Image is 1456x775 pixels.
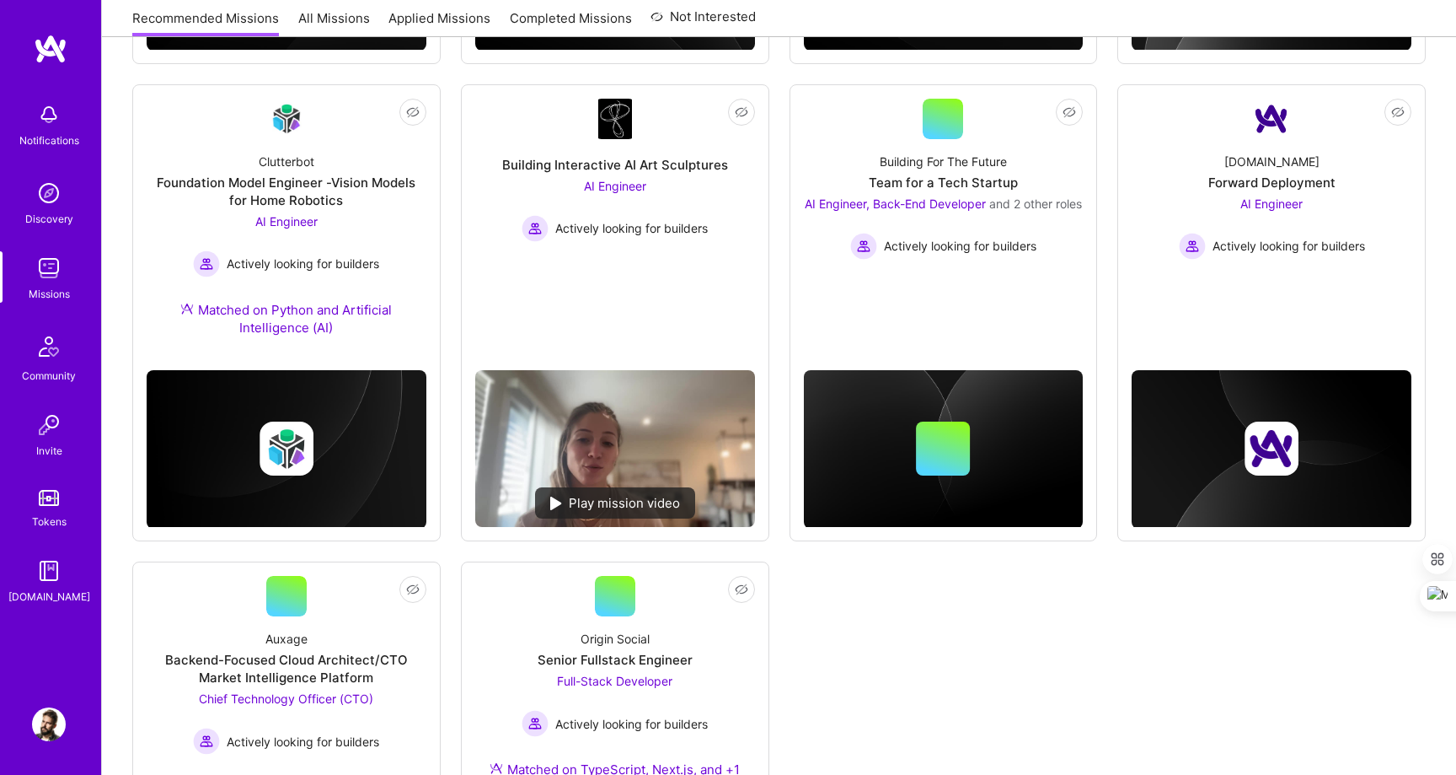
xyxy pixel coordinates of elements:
[32,251,66,285] img: teamwork
[475,370,755,528] img: No Mission
[850,233,877,260] img: Actively looking for builders
[1391,105,1405,119] i: icon EyeClosed
[1179,233,1206,260] img: Actively looking for builders
[650,7,756,37] a: Not Interested
[34,34,67,64] img: logo
[180,302,194,315] img: Ateam Purple Icon
[132,9,279,37] a: Recommended Missions
[1212,237,1365,255] span: Actively looking for builders
[1245,422,1298,476] img: Company logo
[25,210,73,228] div: Discovery
[8,588,90,605] div: [DOMAIN_NAME]
[28,708,70,741] a: User Avatar
[538,651,693,669] div: Senior Fullstack Engineer
[884,237,1036,255] span: Actively looking for builders
[535,487,695,519] div: Play mission video
[36,442,62,460] div: Invite
[555,219,708,237] span: Actively looking for builders
[735,583,748,596] i: icon EyeClosed
[1224,153,1319,170] div: [DOMAIN_NAME]
[1240,196,1303,211] span: AI Engineer
[989,196,1082,211] span: and 2 other roles
[259,153,314,170] div: Clutterbot
[388,9,490,37] a: Applied Missions
[147,651,426,686] div: Backend-Focused Cloud Architect/CTO Market Intelligence Platform
[598,99,632,139] img: Company Logo
[880,153,1007,170] div: Building For The Future
[147,370,426,529] img: cover
[490,762,503,775] img: Ateam Purple Icon
[475,99,755,357] a: Company LogoBuilding Interactive AI Art SculpturesAI Engineer Actively looking for buildersActive...
[510,9,632,37] a: Completed Missions
[39,490,59,506] img: tokens
[406,583,420,596] i: icon EyeClosed
[1132,370,1411,529] img: cover
[19,132,79,149] div: Notifications
[1132,99,1411,306] a: Company Logo[DOMAIN_NAME]Forward DeploymentAI Engineer Actively looking for buildersActively look...
[260,422,313,476] img: Company logo
[298,9,370,37] a: All Missions
[29,285,70,303] div: Missions
[804,99,1084,306] a: Building For The FutureTeam for a Tech StartupAI Engineer, Back-End Developer and 2 other rolesAc...
[199,692,373,706] span: Chief Technology Officer (CTO)
[32,708,66,741] img: User Avatar
[29,326,69,367] img: Community
[557,674,672,688] span: Full-Stack Developer
[1063,105,1076,119] i: icon EyeClosed
[32,554,66,588] img: guide book
[193,728,220,755] img: Actively looking for builders
[32,513,67,530] div: Tokens
[406,105,420,119] i: icon EyeClosed
[227,255,379,272] span: Actively looking for builders
[555,715,708,733] span: Actively looking for builders
[32,408,66,442] img: Invite
[805,196,986,211] span: AI Engineer, Back-End Developer
[502,156,728,174] div: Building Interactive AI Art Sculptures
[735,105,748,119] i: icon EyeClosed
[550,497,562,510] img: play
[1208,174,1336,191] div: Forward Deployment
[265,630,308,648] div: Auxage
[266,99,307,138] img: Company Logo
[147,301,426,336] div: Matched on Python and Artificial Intelligence (AI)
[255,214,318,229] span: AI Engineer
[804,370,1084,529] img: cover
[869,174,1018,191] div: Team for a Tech Startup
[22,367,76,385] div: Community
[584,179,646,193] span: AI Engineer
[581,630,650,648] div: Origin Social
[147,576,426,775] a: AuxageBackend-Focused Cloud Architect/CTO Market Intelligence PlatformChief Technology Officer (C...
[147,99,426,357] a: Company LogoClutterbotFoundation Model Engineer -Vision Models for Home RoboticsAI Engineer Activ...
[32,176,66,210] img: discovery
[522,215,549,242] img: Actively looking for builders
[147,174,426,209] div: Foundation Model Engineer -Vision Models for Home Robotics
[522,710,549,737] img: Actively looking for builders
[227,733,379,751] span: Actively looking for builders
[1251,99,1292,139] img: Company Logo
[32,98,66,132] img: bell
[193,250,220,277] img: Actively looking for builders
